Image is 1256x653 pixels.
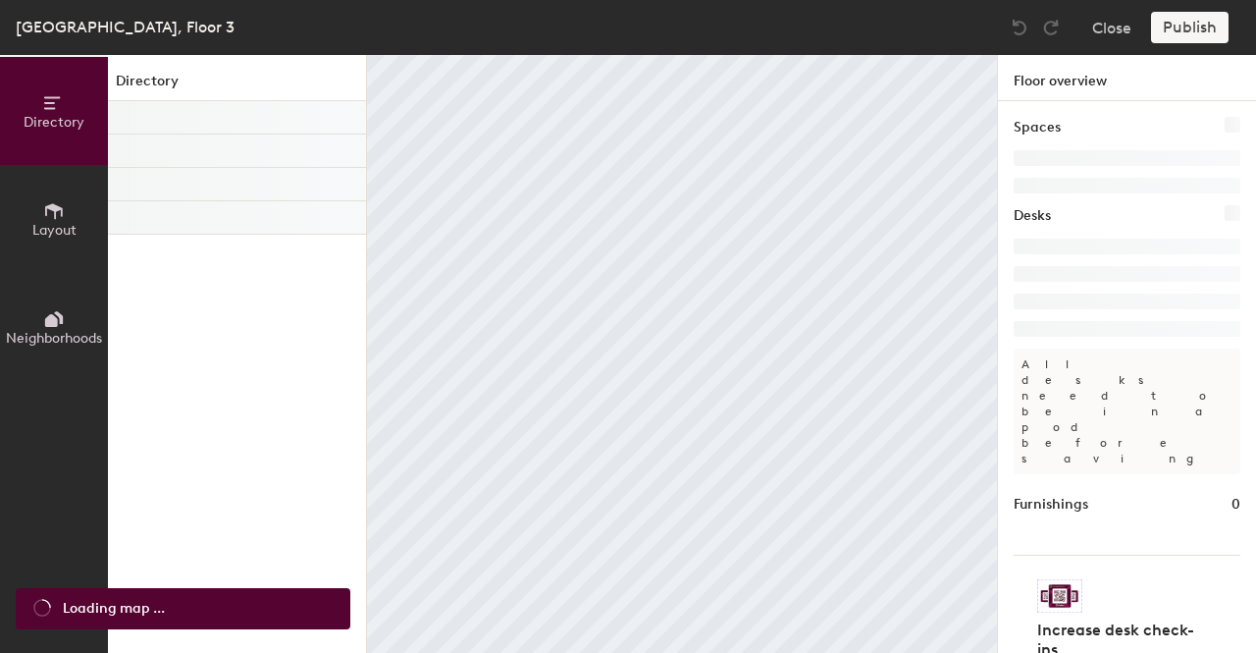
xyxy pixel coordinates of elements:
[1014,117,1061,138] h1: Spaces
[1041,18,1061,37] img: Redo
[63,598,165,620] span: Loading map ...
[1014,494,1088,516] h1: Furnishings
[1010,18,1029,37] img: Undo
[1014,349,1240,474] p: All desks need to be in a pod before saving
[24,114,84,131] span: Directory
[1037,579,1082,613] img: Sticker logo
[998,55,1256,101] h1: Floor overview
[16,15,235,39] div: [GEOGRAPHIC_DATA], Floor 3
[108,71,366,101] h1: Directory
[32,222,77,239] span: Layout
[1092,12,1131,43] button: Close
[367,55,997,653] canvas: Map
[1231,494,1240,516] h1: 0
[1014,205,1051,227] h1: Desks
[6,330,102,347] span: Neighborhoods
